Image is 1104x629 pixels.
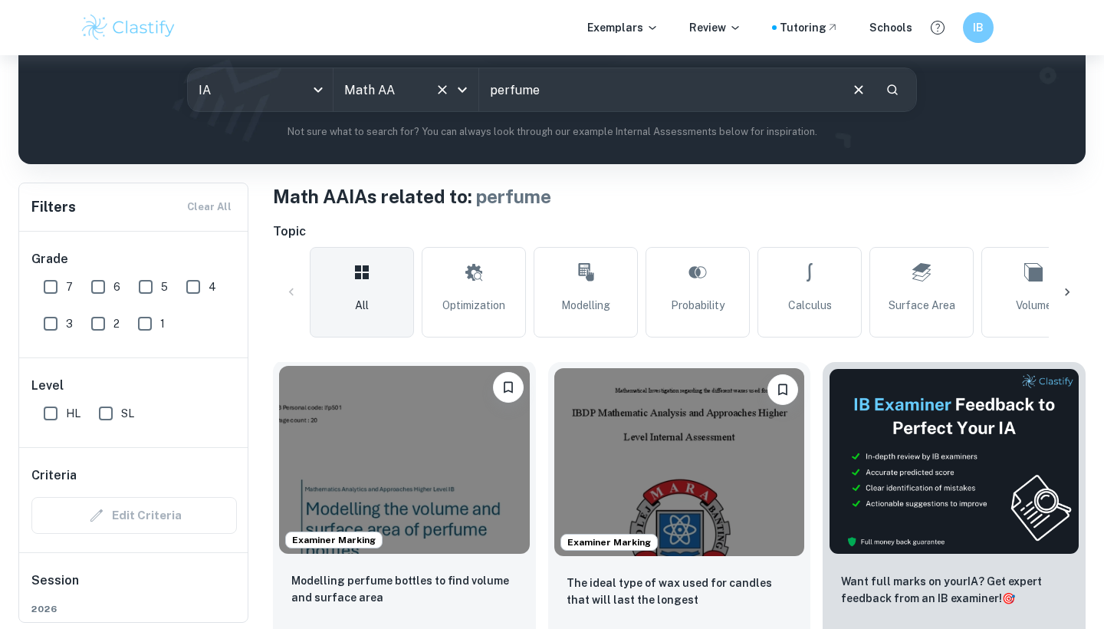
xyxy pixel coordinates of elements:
[66,278,73,295] span: 7
[844,75,873,104] button: Clear
[66,315,73,332] span: 3
[780,19,839,36] a: Tutoring
[31,196,76,218] h6: Filters
[161,278,168,295] span: 5
[476,186,551,207] span: perfume
[188,68,333,111] div: IA
[889,297,955,314] span: Surface Area
[80,12,177,43] img: Clastify logo
[291,572,517,606] p: Modelling perfume bottles to find volume and surface area
[442,297,505,314] span: Optimization
[160,315,165,332] span: 1
[561,297,610,314] span: Modelling
[113,278,120,295] span: 6
[31,124,1073,140] p: Not sure what to search for? You can always look through our example Internal Assessments below f...
[31,466,77,485] h6: Criteria
[689,19,741,36] p: Review
[869,19,912,36] a: Schools
[788,297,832,314] span: Calculus
[970,19,987,36] h6: IB
[1016,297,1052,314] span: Volume
[31,497,237,534] div: Criteria filters are unavailable when searching by topic
[767,374,798,405] button: Bookmark
[587,19,659,36] p: Exemplars
[452,79,473,100] button: Open
[963,12,994,43] button: IB
[31,602,237,616] span: 2026
[66,405,80,422] span: HL
[1002,592,1015,604] span: 🎯
[279,366,530,554] img: Math AA IA example thumbnail: Modelling perfume bottles to find volume
[554,368,805,556] img: Math AA IA example thumbnail: The ideal type of wax used for candles t
[273,222,1086,241] h6: Topic
[479,68,838,111] input: E.g. modelling a logo, player arrangements, shape of an egg...
[432,79,453,100] button: Clear
[561,535,657,549] span: Examiner Marking
[31,571,237,602] h6: Session
[209,278,216,295] span: 4
[925,15,951,41] button: Help and Feedback
[113,315,120,332] span: 2
[355,297,369,314] span: All
[879,77,905,103] button: Search
[841,573,1067,607] p: Want full marks on your IA ? Get expert feedback from an IB examiner!
[121,405,134,422] span: SL
[286,533,382,547] span: Examiner Marking
[829,368,1079,555] img: Thumbnail
[567,575,793,608] p: The ideal type of wax used for candles that will last the longest
[671,297,724,314] span: Probability
[273,183,1086,210] h1: Math AA IAs related to:
[31,250,237,268] h6: Grade
[31,377,237,395] h6: Level
[493,372,524,403] button: Bookmark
